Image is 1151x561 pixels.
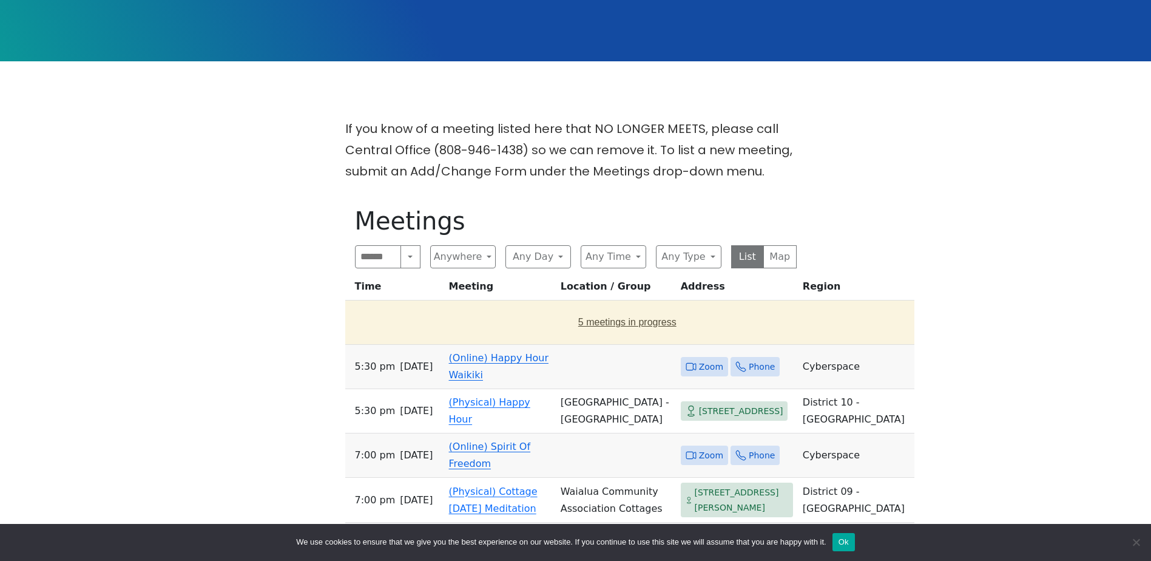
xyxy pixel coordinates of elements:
[556,478,676,523] td: Waialua Community Association Cottages
[798,478,914,523] td: District 09 - [GEOGRAPHIC_DATA]
[832,533,855,551] button: Ok
[345,278,444,301] th: Time
[355,492,396,509] span: 7:00 PM
[749,359,775,375] span: Phone
[505,245,571,268] button: Any Day
[695,485,788,515] span: [STREET_ADDRESS][PERSON_NAME]
[449,441,531,469] a: (Online) Spirit Of Freedom
[345,118,806,182] p: If you know of a meeting listed here that NO LONGER MEETS, please call Central Office (808-946-14...
[763,245,797,268] button: Map
[355,447,396,464] span: 7:00 PM
[699,404,783,419] span: [STREET_ADDRESS]
[556,389,676,433] td: [GEOGRAPHIC_DATA] - [GEOGRAPHIC_DATA]
[355,358,396,375] span: 5:30 PM
[400,492,433,509] span: [DATE]
[699,359,723,375] span: Zoom
[355,403,396,420] span: 5:30 PM
[350,305,905,339] button: 5 meetings in progress
[798,278,914,301] th: Region
[449,352,548,381] a: (Online) Happy Hour Waikiki
[656,245,721,268] button: Any Type
[798,433,914,478] td: Cyberspace
[798,345,914,389] td: Cyberspace
[400,358,433,375] span: [DATE]
[1130,536,1142,548] span: No
[355,206,797,236] h1: Meetings
[400,447,433,464] span: [DATE]
[676,278,798,301] th: Address
[556,278,676,301] th: Location / Group
[444,278,556,301] th: Meeting
[400,245,420,268] button: Search
[355,245,402,268] input: Search
[798,389,914,433] td: District 10 - [GEOGRAPHIC_DATA]
[581,245,646,268] button: Any Time
[430,245,496,268] button: Anywhere
[400,403,433,420] span: [DATE]
[296,536,826,548] span: We use cookies to ensure that we give you the best experience on our website. If you continue to ...
[449,486,538,514] a: (Physical) Cottage [DATE] Meditation
[749,448,775,463] span: Phone
[731,245,765,268] button: List
[449,396,530,425] a: (Physical) Happy Hour
[699,448,723,463] span: Zoom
